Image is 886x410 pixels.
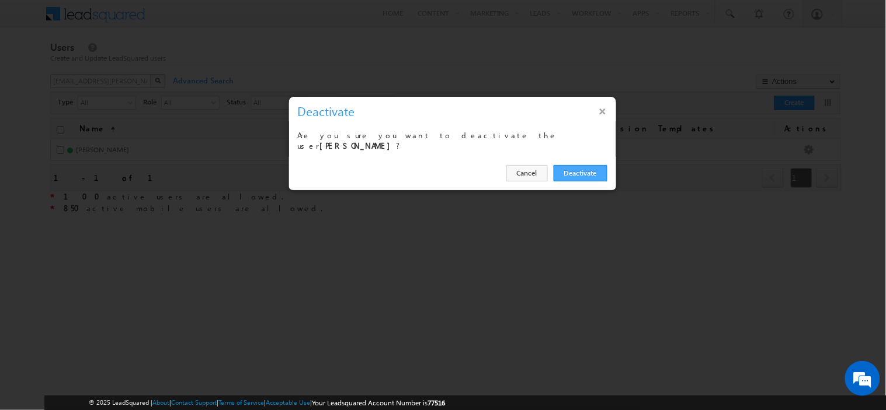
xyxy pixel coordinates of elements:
[171,398,217,406] a: Contact Support
[152,398,169,406] a: About
[320,141,397,150] b: [PERSON_NAME]
[554,165,607,181] button: Deactivate
[171,321,212,337] em: Submit
[61,61,196,76] div: Leave a message
[89,397,446,408] span: © 2025 LeadSquared | | | | |
[298,101,612,121] h3: Deactivate
[219,398,265,406] a: Terms of Service
[20,61,49,76] img: d_60004797649_company_0_60004797649
[266,398,311,406] a: Acceptable Use
[506,165,548,181] button: Cancel
[192,6,220,34] div: Minimize live chat window
[428,398,446,407] span: 77516
[15,108,213,311] textarea: Type your message and click 'Submit'
[298,130,607,151] div: Are you sure you want to deactivate the user ?
[312,398,446,407] span: Your Leadsquared Account Number is
[593,101,612,121] button: ×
